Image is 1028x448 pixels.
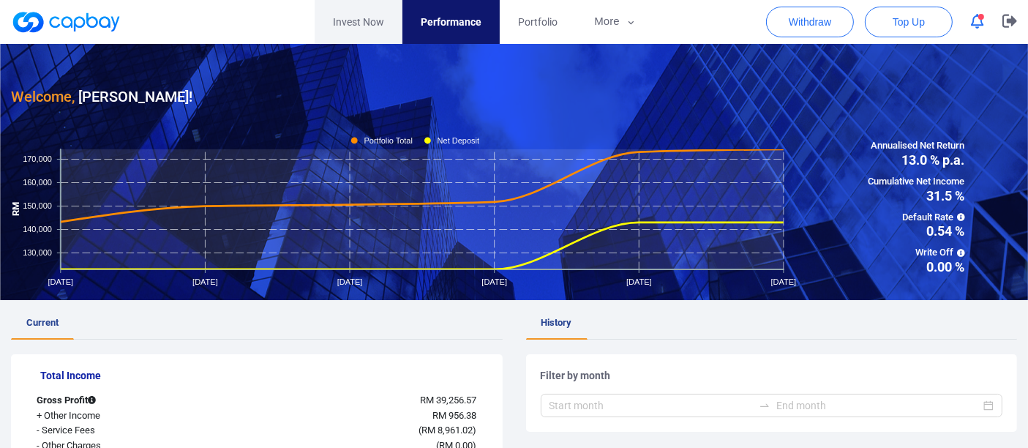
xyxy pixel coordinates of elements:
[421,395,477,406] span: RM 39,256.57
[422,425,473,436] span: RM 8,961.02
[421,14,481,30] span: Performance
[541,317,572,328] span: History
[23,178,52,187] tspan: 160,000
[481,277,507,286] tspan: [DATE]
[868,138,965,154] span: Annualised Net Return
[433,410,477,421] span: RM 956.38
[192,277,218,286] tspan: [DATE]
[865,7,953,37] button: Top Up
[364,135,413,144] tspan: Portfolio Total
[11,85,192,108] h3: [PERSON_NAME] !
[626,277,652,286] tspan: [DATE]
[868,190,965,203] span: 31.5 %
[759,400,770,411] span: swap-right
[776,397,980,414] input: End month
[23,154,52,163] tspan: 170,000
[26,317,59,328] span: Current
[10,202,21,216] tspan: RM
[868,174,965,190] span: Cumulative Net Income
[23,225,52,234] tspan: 140,000
[766,7,854,37] button: Withdraw
[868,210,965,225] span: Default Rate
[40,369,488,382] h5: Total Income
[771,277,797,286] tspan: [DATE]
[868,154,965,167] span: 13.0 % p.a.
[48,277,74,286] tspan: [DATE]
[23,248,52,257] tspan: 130,000
[218,423,487,438] div: ( )
[549,397,754,414] input: Start month
[26,423,218,438] div: - Service Fees
[868,245,965,261] span: Write Off
[26,408,218,424] div: + Other Income
[759,400,770,411] span: to
[518,14,558,30] span: Portfolio
[337,277,363,286] tspan: [DATE]
[893,15,925,29] span: Top Up
[26,393,218,408] div: Gross Profit
[868,261,965,274] span: 0.00 %
[438,135,479,144] tspan: Net Deposit
[23,201,52,210] tspan: 150,000
[541,369,1003,382] h5: Filter by month
[11,88,75,105] span: Welcome,
[868,225,965,238] span: 0.54 %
